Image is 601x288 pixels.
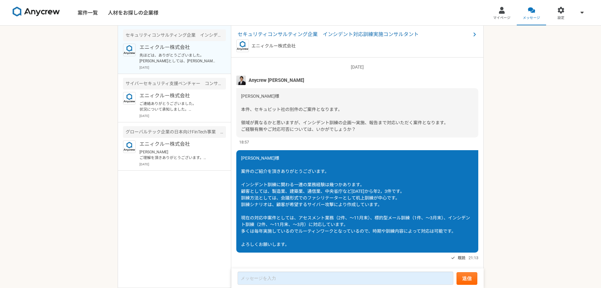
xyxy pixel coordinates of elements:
p: [DATE] [236,64,478,70]
p: 先ほどは、ありがとうございました。 [PERSON_NAME]としては、[PERSON_NAME]については再面談踏まえてご安心いただけたご様子でした。 お二人目の方のご面談を踏まえて、先方へご... [139,52,217,64]
p: エニィクルー株式会社 [139,44,217,51]
p: [DATE] [139,162,226,167]
img: logo_text_blue_01.png [123,44,136,56]
p: [PERSON_NAME] ご理解を頂きありがとうございます。 是非ともご紹介を頂ければ幸いです。 よろしくお願いします [139,149,217,161]
p: ご連絡ありがとうございました。 状況について承知しました。 新たな動きがありましたらご連絡ください。お待ちしています。 引き続きよろしくお願い致します。 [139,101,217,112]
span: 既読 [458,254,465,262]
span: [PERSON_NAME]様 本件、セキュビット社の別件のご案件となります。 領域が異なるかと思いますが、インシデント訓練の企画～実施、報告まで対応いただく案件となります。 ご経験有無やご対応可... [241,94,448,132]
span: 21:13 [468,255,478,261]
img: MHYT8150_2.jpg [236,76,246,85]
span: 18:57 [239,139,249,145]
p: [DATE] [139,65,226,70]
span: セキュリティコンサルティング企業 インシデント対応訓練実施コンサルタント [238,31,471,38]
div: グローバルテック企業の日本向けFinTech事業 ITサポート業務（社内） [123,126,226,138]
span: 設定 [557,15,564,21]
img: 8DqYSo04kwAAAAASUVORK5CYII= [13,7,60,17]
div: サイバーセキュリティ支援ベンチャー コンサルタント募集 [123,78,226,89]
span: [PERSON_NAME]様 案件のご紹介を頂きありがとうございます。 インシデント訓練に関わる一連の業務経験は幾つかあります。 顧客としては、製造業、建築業、通信業、中央省庁など[DATE]か... [241,156,470,247]
img: logo_text_blue_01.png [123,140,136,153]
p: エニィクルー株式会社 [139,140,217,148]
div: セキュリティコンサルティング企業 インシデント対応訓練実施コンサルタント [123,29,226,41]
p: エニィクルー株式会社 [139,92,217,100]
p: エニィクルー株式会社 [251,43,296,49]
p: [DATE] [139,113,226,118]
span: マイページ [493,15,510,21]
span: メッセージ [523,15,540,21]
img: logo_text_blue_01.png [123,92,136,105]
span: Anycrew [PERSON_NAME] [249,77,304,84]
button: 送信 [457,272,477,285]
img: logo_text_blue_01.png [236,40,249,52]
